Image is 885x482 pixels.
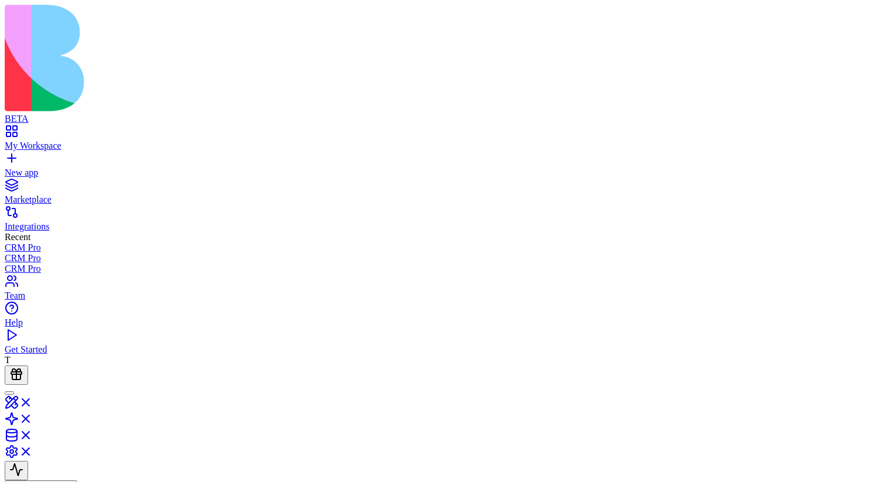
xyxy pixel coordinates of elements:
a: Help [5,307,880,328]
a: Marketplace [5,184,880,205]
div: Get Started [5,344,880,355]
div: My Workspace [5,141,880,151]
a: BETA [5,103,880,124]
div: Help [5,317,880,328]
a: Team [5,280,880,301]
span: Recent [5,232,30,242]
img: logo [5,5,475,111]
div: BETA [5,114,880,124]
a: New app [5,157,880,178]
div: Integrations [5,221,880,232]
a: Integrations [5,211,880,232]
a: Get Started [5,334,880,355]
div: Team [5,290,880,301]
a: CRM Pro [5,242,880,253]
div: Marketplace [5,194,880,205]
a: CRM Pro [5,253,880,264]
span: T [5,355,11,365]
a: My Workspace [5,130,880,151]
a: CRM Pro [5,264,880,274]
div: New app [5,167,880,178]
